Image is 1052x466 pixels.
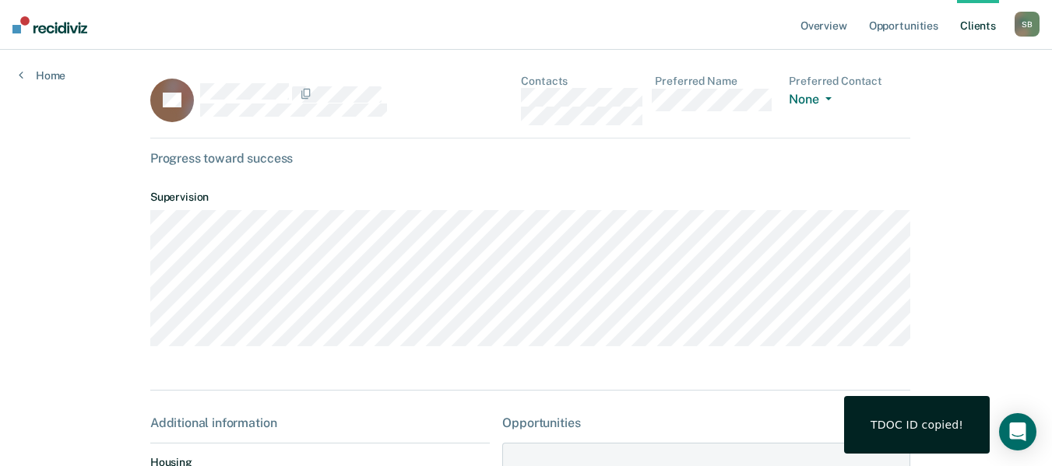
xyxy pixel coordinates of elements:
[1015,12,1040,37] div: S B
[502,415,910,430] div: Opportunities
[19,68,65,82] a: Home
[789,75,910,88] dt: Preferred Contact
[1015,12,1040,37] button: SB
[789,92,837,110] button: None
[871,418,963,432] div: TDOC ID copied!
[999,413,1036,450] div: Open Intercom Messenger
[150,415,491,430] div: Additional information
[150,191,911,204] dt: Supervision
[655,75,776,88] dt: Preferred Name
[521,75,642,88] dt: Contacts
[150,151,911,166] div: Progress toward success
[12,16,87,33] img: Recidiviz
